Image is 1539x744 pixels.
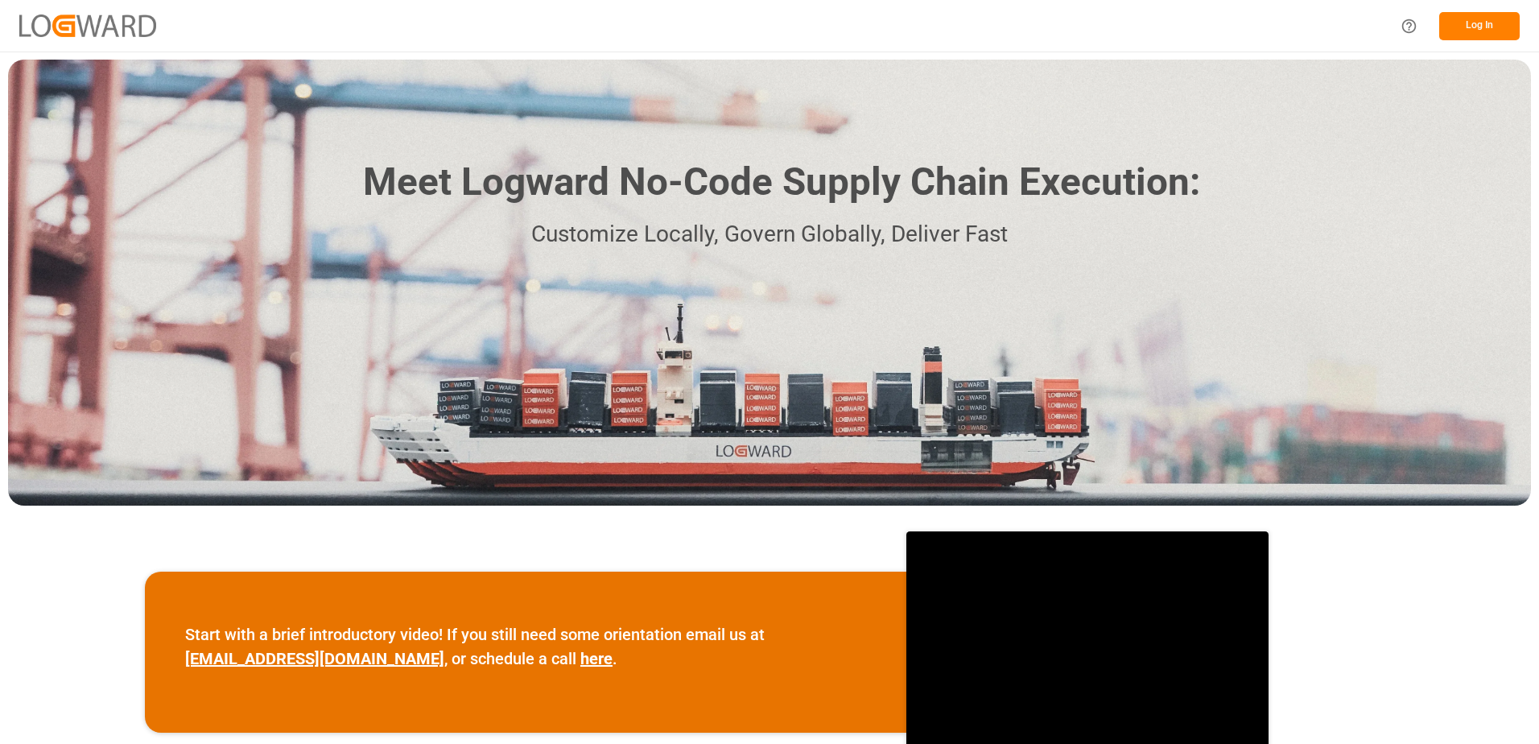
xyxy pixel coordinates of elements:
a: here [580,649,613,668]
button: Help Center [1391,8,1427,44]
p: Start with a brief introductory video! If you still need some orientation email us at , or schedu... [185,622,866,671]
p: Customize Locally, Govern Globally, Deliver Fast [339,217,1200,253]
img: Logward_new_orange.png [19,14,156,36]
a: [EMAIL_ADDRESS][DOMAIN_NAME] [185,649,444,668]
h1: Meet Logward No-Code Supply Chain Execution: [363,154,1200,211]
button: Log In [1439,12,1520,40]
